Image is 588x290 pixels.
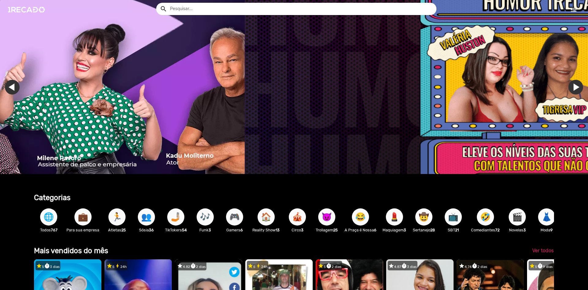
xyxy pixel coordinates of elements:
b: 767 [51,228,58,232]
mat-icon: Início [570,6,577,14]
span: 🏠 [261,208,271,226]
button: 🎬 [509,208,526,226]
p: Novelas [506,227,529,233]
span: 💼 [78,208,88,226]
span: 🤠 [419,208,429,226]
button: 💄 [386,208,403,226]
b: 13 [276,228,280,232]
input: Pesquisar... [165,3,436,15]
b: 3 [523,228,526,232]
button: 🎮 [226,208,243,226]
button: 🌐 [40,208,57,226]
p: Para sua empresa [66,227,99,233]
b: Mais vendidos do mês [34,246,108,255]
span: 👗 [541,208,552,226]
p: Reality Show [252,227,280,233]
button: 🏃 [108,208,126,226]
b: Categorias [34,193,70,202]
b: 28 [430,228,435,232]
button: 🤠 [415,208,432,226]
span: 🏃 [112,208,122,226]
span: 🤣 [480,208,491,226]
p: A Praça é Nossa [345,227,376,233]
span: Ver todos [532,248,554,253]
b: 25 [333,228,338,232]
p: Sertanejo [412,227,435,233]
a: Ir para o slide anterior [250,80,264,95]
p: Comediantes [471,227,499,233]
span: 😂 [355,208,366,226]
button: 👗 [538,208,555,226]
p: Todos [37,227,60,233]
span: 👥 [141,208,152,226]
b: 3 [404,228,406,232]
button: Example home icon [158,3,168,14]
span: 🌐 [43,208,54,226]
span: 😈 [322,208,332,226]
p: Circo [286,227,309,233]
button: 😈 [318,208,335,226]
p: Maquiagem [383,227,406,233]
button: 🎪 [289,208,306,226]
button: 🤣 [477,208,494,226]
span: 📺 [448,208,458,226]
b: 6 [240,228,243,232]
p: SBT [442,227,465,233]
b: 36 [149,228,154,232]
button: 🎶 [197,208,214,226]
b: 9 [550,228,553,232]
p: Gamers [223,227,246,233]
button: 🤳🏼 [167,208,184,226]
p: Funk [194,227,217,233]
b: 54 [182,228,187,232]
span: 🎮 [229,208,240,226]
button: 💼 [74,208,92,226]
b: 21 [455,228,459,232]
b: 3 [209,228,211,232]
b: 72 [495,228,499,232]
p: TikTokers [164,227,187,233]
b: 25 [121,228,126,232]
button: 🏠 [258,208,275,226]
span: 💄 [389,208,400,226]
p: Moda [535,227,558,233]
button: 👥 [138,208,155,226]
b: 3 [301,228,303,232]
span: 🎶 [200,208,210,226]
span: 🎬 [512,208,522,226]
p: Sósia [135,227,158,233]
a: Ir para o próximo slide [225,80,240,95]
p: Atletas [105,227,129,233]
mat-icon: Example home icon [160,5,167,13]
button: 📺 [445,208,462,226]
p: Trollagem [315,227,338,233]
b: 6 [374,228,376,232]
button: 😂 [352,208,369,226]
span: 🎪 [292,208,303,226]
span: 🤳🏼 [171,208,181,226]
